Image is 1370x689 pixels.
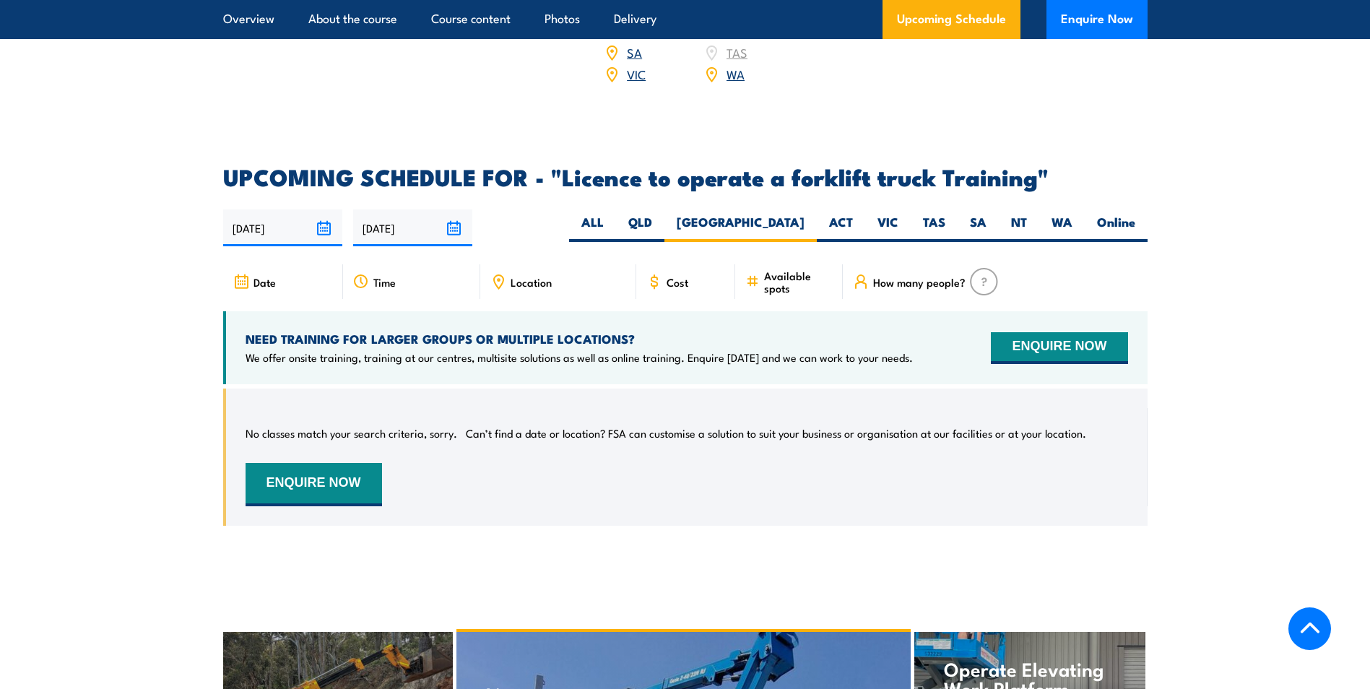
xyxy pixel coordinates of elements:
span: How many people? [873,276,966,288]
span: Date [253,276,276,288]
label: SA [958,214,999,242]
input: From date [223,209,342,246]
a: WA [727,65,745,82]
a: SA [627,43,642,61]
label: VIC [865,214,911,242]
label: ACT [817,214,865,242]
p: We offer onsite training, training at our centres, multisite solutions as well as online training... [246,350,913,365]
span: Available spots [764,269,833,294]
label: NT [999,214,1039,242]
p: No classes match your search criteria, sorry. [246,426,457,441]
h2: UPCOMING SCHEDULE FOR - "Licence to operate a forklift truck Training" [223,166,1148,186]
button: ENQUIRE NOW [246,463,382,506]
p: Can’t find a date or location? FSA can customise a solution to suit your business or organisation... [466,426,1086,441]
button: ENQUIRE NOW [991,332,1127,364]
label: [GEOGRAPHIC_DATA] [664,214,817,242]
label: ALL [569,214,616,242]
label: TAS [911,214,958,242]
label: QLD [616,214,664,242]
h4: NEED TRAINING FOR LARGER GROUPS OR MULTIPLE LOCATIONS? [246,331,913,347]
label: Online [1085,214,1148,242]
span: Cost [667,276,688,288]
a: VIC [627,65,646,82]
label: WA [1039,214,1085,242]
input: To date [353,209,472,246]
span: Location [511,276,552,288]
span: Time [373,276,396,288]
